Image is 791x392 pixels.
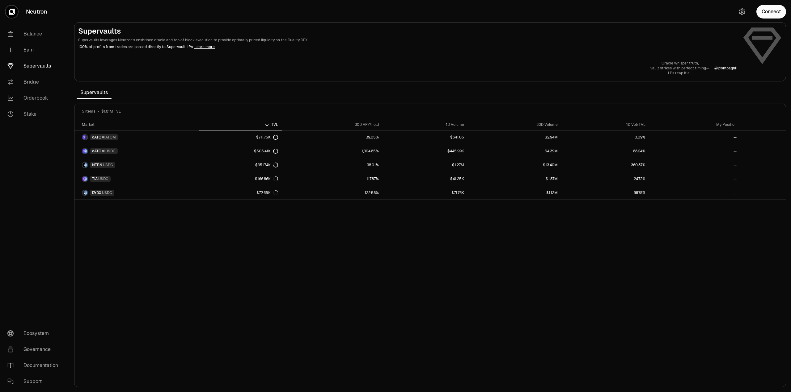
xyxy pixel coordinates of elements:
span: 5 items [82,109,95,114]
a: Stake [2,106,67,122]
a: -- [649,130,740,144]
a: $711.75K [199,130,282,144]
div: Market [82,122,195,127]
a: 0.09% [561,130,649,144]
a: Oracle whisper truth,vault strikes with perfect timing—LPs reap it all. [650,61,709,76]
a: $72.65K [199,186,282,200]
p: vault strikes with perfect timing— [650,66,709,71]
img: USDC Logo [85,149,87,154]
p: Supervaults leverages Neutron's enshrined oracle and top of block execution to provide optimally ... [78,37,738,43]
span: dATOM [92,135,105,140]
div: $351.74K [255,163,278,167]
a: 117.87% [282,172,383,186]
a: 39.05% [282,130,383,144]
div: $711.75K [256,135,278,140]
a: $1.12M [468,186,561,200]
img: NTRN Logo [82,163,85,167]
a: Earn [2,42,67,58]
a: Documentation [2,357,67,373]
a: Governance [2,341,67,357]
p: @ jcompagni1 [714,66,738,71]
p: 100% of profits from trades are passed directly to Supervault LPs. [78,44,738,50]
img: dATOM Logo [82,135,85,140]
a: -- [649,144,740,158]
a: $351.74K [199,158,282,172]
span: ATOM [105,135,116,140]
a: $505.41K [199,144,282,158]
a: -- [649,172,740,186]
span: USDC [102,190,112,195]
span: NTRN [92,163,102,167]
div: My Position [653,122,737,127]
span: TIA [92,176,98,181]
img: USDC Logo [85,176,87,181]
a: 88.24% [561,144,649,158]
img: DYDX Logo [82,190,85,195]
img: USDC Logo [85,163,87,167]
span: dATOM [92,149,105,154]
span: $1.81M TVL [101,109,121,114]
div: 30D Volume [472,122,558,127]
a: @jcompagni1 [714,66,738,71]
a: $445.99K [383,144,468,158]
p: Oracle whisper truth, [650,61,709,66]
a: $71.76K [383,186,468,200]
a: 122.58% [282,186,383,200]
a: TIA LogoUSDC LogoTIAUSDC [74,172,199,186]
a: Bridge [2,74,67,90]
button: Connect [756,5,786,19]
a: $2.94M [468,130,561,144]
div: $505.41K [254,149,278,154]
div: 1D Vol/TVL [565,122,645,127]
a: -- [649,186,740,200]
div: $72.65K [256,190,278,195]
a: Learn more [194,44,215,49]
a: NTRN LogoUSDC LogoNTRNUSDC [74,158,199,172]
a: $41.25K [383,172,468,186]
a: Support [2,373,67,390]
span: USDC [98,176,108,181]
img: TIA Logo [82,176,85,181]
div: 1D Volume [386,122,464,127]
img: dATOM Logo [82,149,85,154]
div: TVL [203,122,278,127]
a: 24.72% [561,172,649,186]
a: DYDX LogoUSDC LogoDYDXUSDC [74,186,199,200]
a: $4.39M [468,144,561,158]
a: $1.87M [468,172,561,186]
img: ATOM Logo [85,135,87,140]
img: USDC Logo [85,190,87,195]
div: $166.86K [255,176,278,181]
a: $1.27M [383,158,468,172]
a: $641.05 [383,130,468,144]
span: USDC [103,163,113,167]
a: dATOM LogoUSDC LogodATOMUSDC [74,144,199,158]
span: DYDX [92,190,101,195]
p: LPs reap it all. [650,71,709,76]
a: 38.01% [282,158,383,172]
a: 1,304.85% [282,144,383,158]
a: Supervaults [2,58,67,74]
a: 360.37% [561,158,649,172]
a: $166.86K [199,172,282,186]
a: Orderbook [2,90,67,106]
a: $13.40M [468,158,561,172]
h2: Supervaults [78,26,738,36]
span: Supervaults [77,86,112,99]
a: Ecosystem [2,325,67,341]
a: 98.78% [561,186,649,200]
a: dATOM LogoATOM LogodATOMATOM [74,130,199,144]
a: Balance [2,26,67,42]
a: -- [649,158,740,172]
div: 30D APY/hold [286,122,379,127]
span: USDC [105,149,116,154]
